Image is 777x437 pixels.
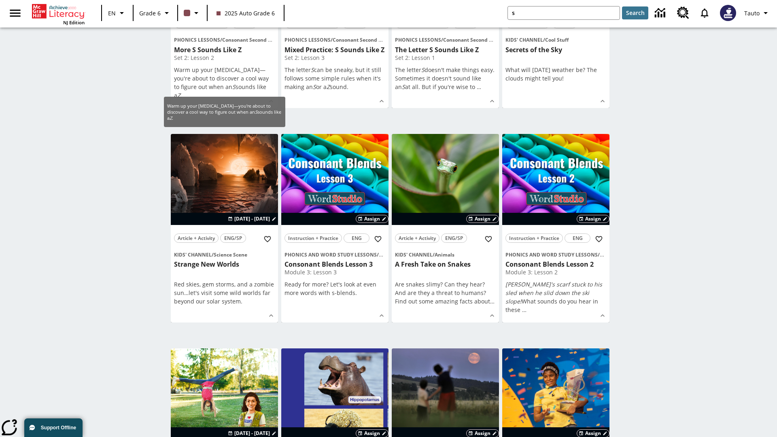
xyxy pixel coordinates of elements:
[214,251,247,258] span: Science Scene
[441,233,467,243] button: ENG/SP
[41,425,76,431] span: Support Offline
[545,36,569,43] span: Cool Stuff
[592,232,606,246] button: Add to Favorites
[395,251,433,258] span: Kids' Channel
[284,35,385,44] span: Topic: Phonics Lessons/Consonant Second Sounds
[212,251,214,258] span: /
[281,134,388,323] div: lesson details
[136,6,175,20] button: Grade: Grade 6, Select a grade
[356,215,388,223] button: Assign Choose Dates
[509,234,559,242] span: Instruction + Practice
[505,46,606,54] h3: Secrets of the Sky
[744,9,760,17] span: Tauto
[180,6,204,20] button: Class color is dark brown. Change class color
[395,35,496,44] span: Topic: Phonics Lessons/Consonant Second Sounds
[395,250,496,259] span: Topic: Kids' Channel/Animals
[174,66,275,100] p: Warm up your [MEDICAL_DATA]—you're about to discover a cool way to figure out when an sounds like...
[475,430,490,437] span: Assign
[445,234,463,242] span: ENG/SP
[234,215,270,223] span: [DATE] - [DATE]
[672,2,694,24] a: Resource Center, Will open in new tab
[331,36,333,43] span: /
[395,280,496,305] div: Are snakes slimy? Can they hear? And are they a threat to humans? Find out some amazing facts abou
[284,66,385,91] p: The letter can be sneaky, but it still follows some simple rules when it's making an or a sound.
[435,251,454,258] span: Animals
[486,310,498,322] button: Show Details
[174,35,275,44] span: Topic: Phonics Lessons/Consonant Second Sounds
[220,233,246,243] button: ENG/SP
[284,46,385,54] h3: Mixed Practice: S Sounds Like Z
[104,6,130,20] button: Language: EN, Select a language
[284,251,377,258] span: Phonics and Word Study Lessons
[505,36,543,43] span: Kids' Channel
[395,36,441,43] span: Phonics Lessons
[505,280,602,305] em: [PERSON_NAME]'s scarf stuck to his sled when he slid down the ski slope!
[486,95,498,107] button: Show Details
[395,233,439,243] button: Article + Activity
[288,234,338,242] span: Instruction + Practice
[333,36,396,43] span: Consonant Second Sounds
[63,19,85,25] span: NJ Edition
[139,9,161,17] span: Grade 6
[344,233,369,243] button: ENG
[597,95,609,107] button: Show Details
[585,430,601,437] span: Assign
[475,215,490,223] span: Assign
[720,5,736,21] img: Avatar
[174,46,275,54] h3: More S Sounds Like Z
[466,215,499,223] button: Assign Choose Dates
[505,260,606,269] h3: Consonant Blends Lesson 2
[174,233,219,243] button: Article + Activity
[577,215,609,223] button: Assign Choose Dates
[174,280,275,305] div: Red skies, gem storms, and a zombie sun…let's visit some wild worlds far beyond our solar system.
[395,46,496,54] h3: The Letter S Sounds Like Z
[3,1,27,25] button: Open side menu
[232,83,236,91] em: S
[399,234,436,242] span: Article + Activity
[32,3,85,19] a: Home
[234,430,270,437] span: [DATE] - [DATE]
[226,430,278,437] button: Aug 24 - Aug 24 Choose Dates
[174,250,275,259] span: Topic: Kids' Channel/Science Scene
[597,310,609,322] button: Show Details
[376,310,388,322] button: Show Details
[171,134,278,323] div: lesson details
[284,36,331,43] span: Phonics Lessons
[598,250,604,258] span: /
[395,66,496,91] p: The letter doesn't make things easy. Sometimes it doesn't sound like an at all. But if you're wis...
[220,36,222,43] span: /
[395,260,496,269] h3: A Fresh Take on Snakes
[32,2,85,25] div: Home
[174,251,212,258] span: Kids' Channel
[174,260,275,269] h3: Strange New Worlds
[694,2,715,23] a: Notifications
[481,232,496,246] button: Add to Favorites
[477,83,481,91] span: …
[543,36,545,43] span: /
[622,6,648,19] button: Search
[565,233,590,243] button: ENG
[377,250,383,258] span: /
[224,234,242,242] span: ENG/SP
[502,134,609,323] div: lesson details
[505,250,606,259] span: Topic: Phonics and Word Study Lessons/Consonant Blends
[585,215,601,223] span: Assign
[313,83,316,91] em: S
[327,83,330,91] em: Z
[650,2,672,24] a: Data Center
[217,9,275,17] span: 2025 Auto Grade 6
[260,232,275,246] button: Add to Favorites
[715,2,741,23] button: Select a new avatar
[392,134,499,323] div: lesson details
[167,103,282,121] p: Warm up your [MEDICAL_DATA]—you're about to discover a cool way to figure out when an sounds like...
[505,35,606,44] span: Topic: Kids' Channel/Cool Stuff
[371,232,385,246] button: Add to Favorites
[108,9,116,17] span: EN
[265,310,277,322] button: Show Details
[508,6,620,19] input: search field
[170,115,172,121] em: Z
[284,233,342,243] button: Instruction + Practice
[490,297,495,305] span: …
[255,109,257,115] em: S
[24,418,83,437] button: Support Offline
